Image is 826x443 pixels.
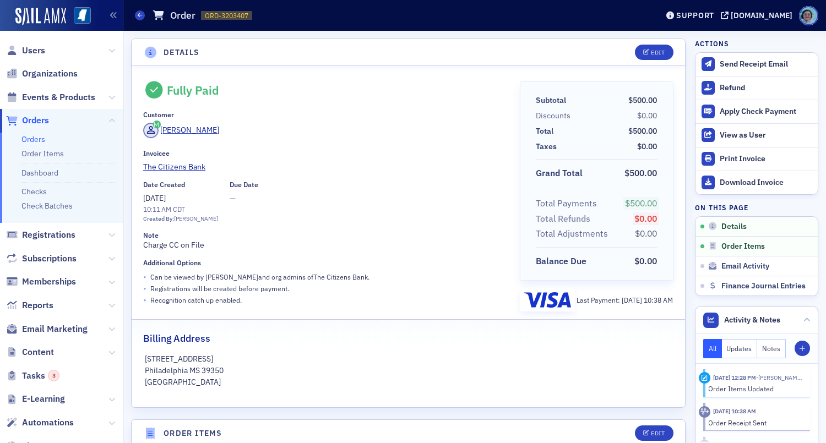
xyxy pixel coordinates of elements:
[230,181,258,189] div: Due Date
[21,149,64,158] a: Order Items
[143,123,220,138] a: [PERSON_NAME]
[22,45,45,57] span: Users
[629,95,657,105] span: $500.00
[22,229,75,241] span: Registrations
[635,255,657,266] span: $0.00
[536,255,586,268] div: Balance Due
[150,283,289,293] p: Registrations will be created before payment.
[145,365,672,376] p: Philadelphia MS 39350
[6,417,74,429] a: Automations
[164,47,200,58] h4: Details
[48,370,59,381] div: 3
[22,393,65,405] span: E-Learning
[638,111,657,121] span: $0.00
[651,430,665,436] div: Edit
[757,339,786,358] button: Notes
[622,296,644,304] span: [DATE]
[143,205,171,214] time: 10:11 AM
[6,229,75,241] a: Registrations
[635,45,673,60] button: Edit
[536,212,594,226] span: Total Refunds
[143,161,243,173] span: The Citizens Bank
[720,178,812,188] div: Download Invoice
[22,323,88,335] span: Email Marketing
[536,95,566,106] div: Subtotal
[721,222,747,232] span: Details
[22,346,54,358] span: Content
[6,276,76,288] a: Memberships
[143,149,170,157] div: Invoicee
[721,281,806,291] span: Finance Journal Entries
[626,198,657,209] span: $500.00
[720,154,812,164] div: Print Invoice
[6,323,88,335] a: Email Marketing
[143,294,146,306] span: •
[756,374,802,381] span: Rachel Shirley
[536,95,570,106] span: Subtotal
[143,161,504,173] a: The Citizens Bank
[731,10,792,20] div: [DOMAIN_NAME]
[720,130,812,140] div: View as User
[635,228,657,239] span: $0.00
[143,231,504,251] div: Charge CC on File
[720,59,812,69] div: Send Receipt Email
[6,68,78,80] a: Organizations
[536,197,601,210] span: Total Payments
[536,125,553,137] div: Total
[536,110,570,122] div: Discounts
[21,168,58,178] a: Dashboard
[799,6,818,25] span: Profile
[22,370,59,382] span: Tasks
[625,167,657,178] span: $500.00
[536,141,557,152] div: Taxes
[143,193,166,203] span: [DATE]
[721,261,769,271] span: Email Activity
[699,372,710,384] div: Activity
[22,114,49,127] span: Orders
[6,299,53,311] a: Reports
[21,134,45,144] a: Orders
[6,346,54,358] a: Content
[536,227,612,240] span: Total Adjustments
[22,253,77,265] span: Subscriptions
[6,114,49,127] a: Orders
[695,100,818,123] button: Apply Check Payment
[536,141,561,152] span: Taxes
[713,374,756,381] time: 8/1/2025 12:28 PM
[21,187,47,196] a: Checks
[695,203,818,212] h4: On this page
[695,39,729,48] h4: Actions
[143,215,174,222] span: Created By:
[638,141,657,151] span: $0.00
[15,8,66,25] a: SailAMX
[150,272,369,282] p: Can be viewed by [PERSON_NAME] and org admins of The Citizens Bank .
[524,292,571,308] img: visa
[74,7,91,24] img: SailAMX
[6,393,65,405] a: E-Learning
[713,407,756,415] time: 7/3/2025 10:38 AM
[22,276,76,288] span: Memberships
[164,428,222,439] h4: Order Items
[6,370,59,382] a: Tasks3
[695,147,818,171] a: Print Invoice
[230,193,258,204] span: —
[709,384,803,393] div: Order Items Updated
[145,376,672,388] p: [GEOGRAPHIC_DATA]
[577,295,673,305] div: Last Payment:
[143,283,146,294] span: •
[644,296,673,304] span: 10:38 AM
[21,201,73,211] a: Check Batches
[536,212,590,226] div: Total Refunds
[695,171,818,194] a: Download Invoice
[171,205,186,214] span: CDT
[536,167,586,180] span: Grand Total
[536,125,557,137] span: Total
[143,181,185,189] div: Date Created
[174,215,218,223] div: [PERSON_NAME]
[536,167,583,180] div: Grand Total
[143,111,174,119] div: Customer
[161,124,220,136] div: [PERSON_NAME]
[536,255,590,268] span: Balance Due
[722,339,758,358] button: Updates
[205,11,248,20] span: ORD-3203407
